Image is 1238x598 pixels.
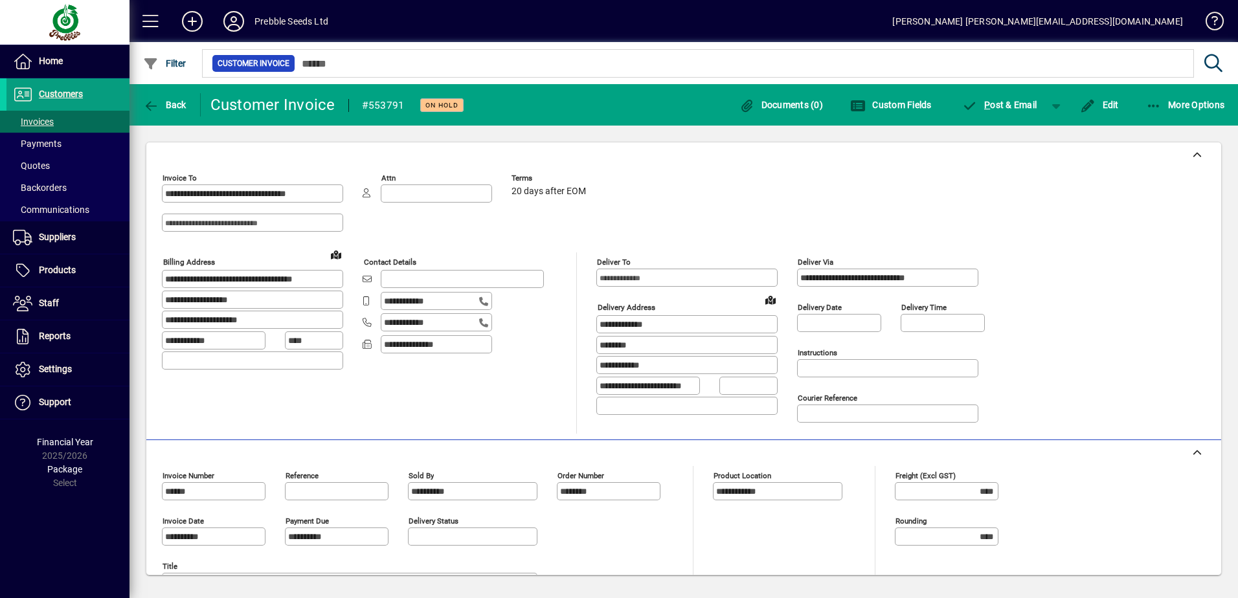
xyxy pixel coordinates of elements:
mat-label: Invoice number [163,471,214,480]
span: Invoices [13,116,54,127]
button: Post & Email [956,93,1044,116]
a: Communications [6,199,129,221]
span: Terms [512,174,589,183]
mat-label: Rounding [895,516,927,526]
app-page-header-button: Back [129,93,201,116]
a: Knowledge Base [1196,3,1222,45]
span: Customer Invoice [218,57,289,70]
mat-label: Courier Reference [798,393,857,403]
span: On hold [425,101,458,109]
span: ost & Email [962,100,1037,110]
mat-label: Product location [714,471,771,480]
mat-label: Deliver via [798,258,833,267]
a: Home [6,45,129,78]
button: Add [172,10,213,33]
span: Back [143,100,186,110]
a: Settings [6,353,129,386]
mat-label: Reference [286,471,319,480]
a: Products [6,254,129,287]
span: Products [39,265,76,275]
div: #553791 [362,95,405,116]
a: Backorders [6,177,129,199]
span: Documents (0) [739,100,823,110]
button: More Options [1143,93,1228,116]
button: Back [140,93,190,116]
span: Customers [39,89,83,99]
span: Package [47,464,82,474]
span: Reports [39,331,71,341]
a: View on map [760,289,781,310]
a: Staff [6,287,129,320]
span: Filter [143,58,186,69]
mat-label: Order number [557,471,604,480]
span: 20 days after EOM [512,186,586,197]
span: Communications [13,205,89,215]
span: Quotes [13,161,50,171]
div: Customer Invoice [210,94,335,115]
span: Custom Fields [850,100,932,110]
span: Support [39,397,71,407]
mat-label: Payment due [286,516,329,526]
a: Payments [6,133,129,155]
span: Home [39,56,63,66]
div: Prebble Seeds Ltd [254,11,328,32]
span: Backorders [13,183,67,193]
mat-label: Sold by [409,471,434,480]
mat-label: Deliver To [597,258,631,267]
span: P [984,100,990,110]
mat-label: Title [163,562,177,571]
span: Staff [39,298,59,308]
span: Settings [39,364,72,374]
a: Suppliers [6,221,129,254]
a: View on map [326,244,346,265]
a: Reports [6,320,129,353]
mat-label: Invoice date [163,516,204,526]
mat-label: Attn [381,173,396,183]
span: More Options [1146,100,1225,110]
mat-label: Instructions [798,348,837,357]
mat-label: Delivery time [901,303,947,312]
span: Suppliers [39,232,76,242]
button: Custom Fields [847,93,935,116]
mat-label: Delivery date [798,303,842,312]
span: Payments [13,138,62,149]
mat-label: Delivery status [409,516,458,526]
span: Financial Year [37,437,93,447]
a: Support [6,386,129,419]
button: Documents (0) [736,93,826,116]
button: Edit [1077,93,1122,116]
a: Quotes [6,155,129,177]
div: [PERSON_NAME] [PERSON_NAME][EMAIL_ADDRESS][DOMAIN_NAME] [892,11,1183,32]
mat-label: Invoice To [163,173,197,183]
mat-label: Freight (excl GST) [895,471,956,480]
span: Edit [1080,100,1119,110]
button: Profile [213,10,254,33]
a: Invoices [6,111,129,133]
button: Filter [140,52,190,75]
